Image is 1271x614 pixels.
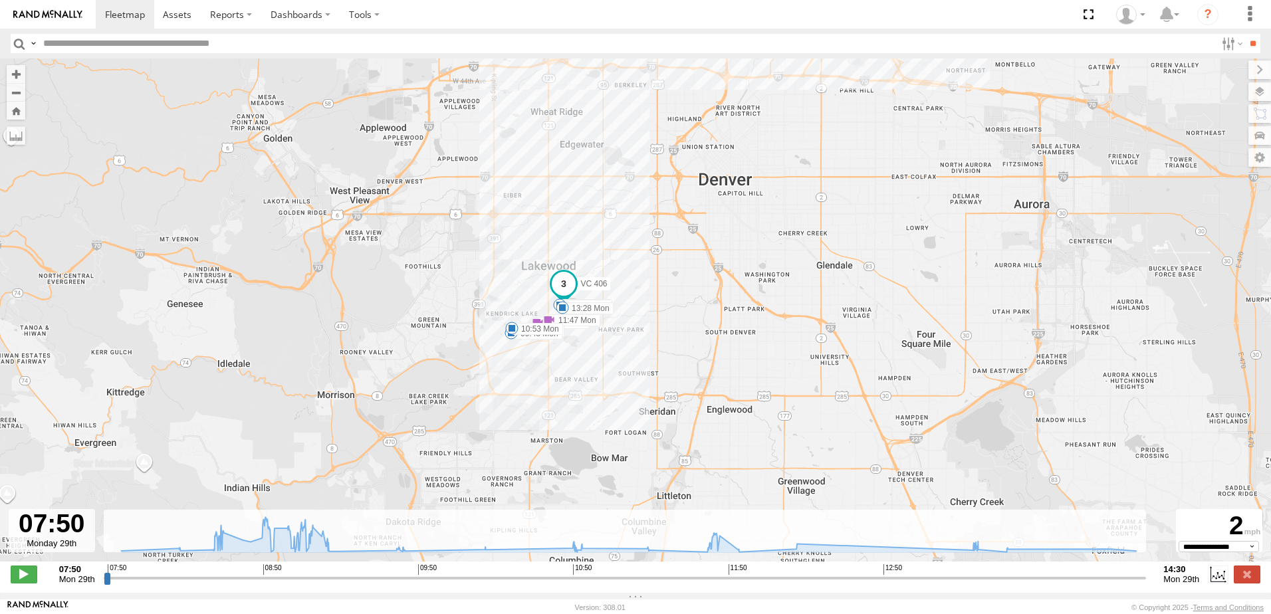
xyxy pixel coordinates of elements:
span: 08:50 [263,564,282,575]
label: 11:47 Mon [549,314,600,326]
span: VC 406 [581,279,608,288]
div: © Copyright 2025 - [1131,603,1264,611]
span: 07:50 [108,564,126,575]
a: Terms and Conditions [1193,603,1264,611]
span: 12:50 [883,564,902,575]
div: 2 [1178,511,1260,541]
span: Mon 29th Sep 2025 [59,574,95,584]
button: Zoom out [7,83,25,102]
label: 13:28 Mon [562,302,614,314]
button: Zoom Home [7,102,25,120]
button: Zoom in [7,65,25,83]
img: rand-logo.svg [13,10,82,19]
i: ? [1197,4,1218,25]
label: 11:54 Mon [560,300,611,312]
span: 10:50 [573,564,592,575]
label: Map Settings [1248,148,1271,167]
strong: 14:30 [1163,564,1199,574]
a: Visit our Website [7,601,68,614]
label: Measure [7,126,25,145]
span: Mon 29th Sep 2025 [1163,574,1199,584]
label: Search Filter Options [1216,34,1245,53]
div: Version: 308.01 [575,603,626,611]
label: Close [1234,565,1260,583]
label: 10:53 Mon [512,323,563,335]
div: Bill Guildner [1111,5,1150,25]
label: Play/Stop [11,565,37,583]
span: 11:50 [729,564,747,575]
label: Search Query [28,34,39,53]
span: 09:50 [418,564,437,575]
strong: 07:50 [59,564,95,574]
